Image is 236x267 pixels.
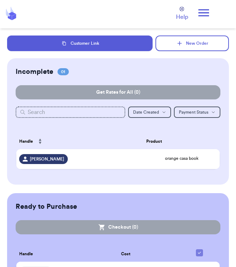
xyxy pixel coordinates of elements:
[155,36,229,51] button: New Order
[30,156,64,162] span: [PERSON_NAME]
[118,244,179,263] th: Cost
[19,251,33,257] span: Handle
[176,13,188,21] span: Help
[7,36,153,51] button: Customer Link
[133,110,159,114] span: Date Created
[174,107,220,118] button: Payment Status
[16,85,220,99] button: Get Rates for All (0)
[128,107,171,118] button: Date Created
[176,7,188,21] a: Help
[19,138,33,145] span: Handle
[16,67,53,77] h2: Incomplete
[146,156,217,161] span: orange casa book
[34,134,46,148] button: Sort ascending
[16,107,125,118] input: Search
[16,220,220,234] button: Checkout (0)
[57,68,69,75] span: 01
[16,202,77,212] h2: Ready to Purchase
[179,110,208,114] span: Payment Status
[143,132,220,151] th: Product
